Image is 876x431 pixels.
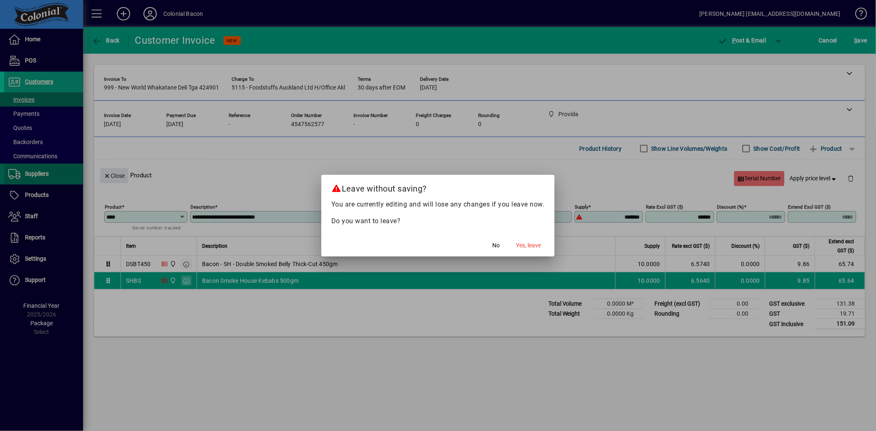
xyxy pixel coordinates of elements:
[483,238,510,253] button: No
[516,241,541,250] span: Yes, leave
[513,238,545,253] button: Yes, leave
[331,199,545,209] p: You are currently editing and will lose any changes if you leave now.
[331,216,545,226] p: Do you want to leave?
[321,175,555,199] h2: Leave without saving?
[493,241,500,250] span: No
